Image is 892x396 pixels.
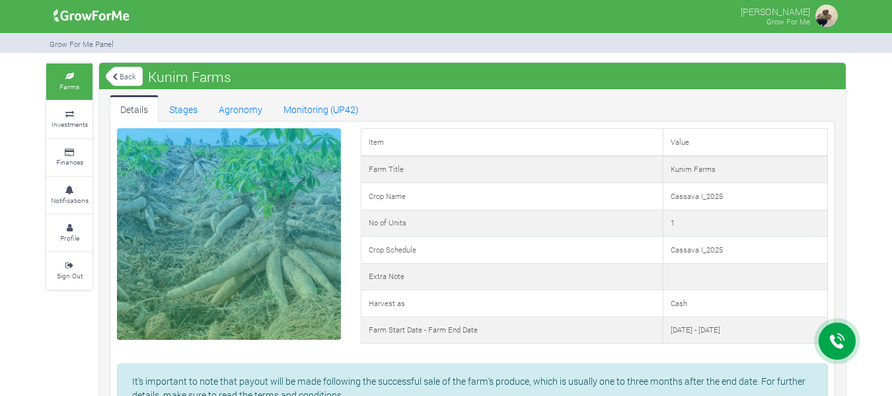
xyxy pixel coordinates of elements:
[60,233,79,243] small: Profile
[361,237,663,264] td: Crop Schedule
[106,65,143,87] a: Back
[663,290,828,317] td: Cash
[663,129,828,156] td: Value
[741,3,810,19] p: [PERSON_NAME]
[361,210,663,237] td: No of Units
[361,290,663,317] td: Harvest as
[49,3,134,29] img: growforme image
[57,271,83,280] small: Sign Out
[145,63,235,90] span: Kunim Farms
[663,183,828,210] td: Cassava I_2025
[766,17,810,26] small: Grow For Me
[159,95,208,122] a: Stages
[59,82,79,91] small: Farms
[46,215,93,251] a: Profile
[663,237,828,264] td: Cassava I_2025
[56,157,83,167] small: Finances
[46,253,93,289] a: Sign Out
[663,317,828,344] td: [DATE] - [DATE]
[663,156,828,183] td: Kunim Farms
[361,156,663,183] td: Farm Title
[110,95,159,122] a: Details
[663,210,828,237] td: 1
[273,95,369,122] a: Monitoring (UP42)
[51,196,89,205] small: Notifications
[46,63,93,100] a: Farms
[361,129,663,156] td: Item
[208,95,273,122] a: Agronomy
[813,3,840,29] img: growforme image
[46,139,93,176] a: Finances
[46,177,93,214] a: Notifications
[50,39,114,49] small: Grow For Me Panel
[52,120,88,129] small: Investments
[361,263,663,290] td: Extra Note
[361,183,663,210] td: Crop Name
[361,317,663,344] td: Farm Start Date - Farm End Date
[46,101,93,138] a: Investments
